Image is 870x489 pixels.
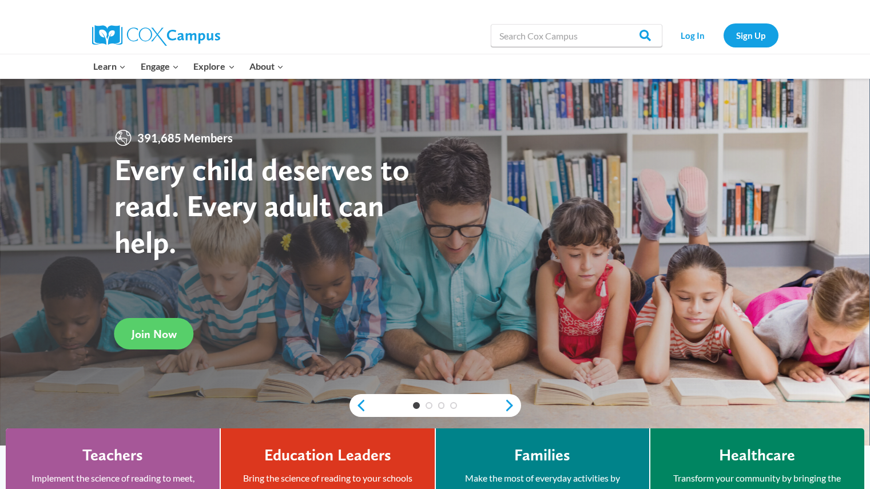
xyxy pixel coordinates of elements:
a: Join Now [114,318,194,349]
input: Search Cox Campus [491,24,662,47]
img: Cox Campus [92,25,220,46]
a: 4 [450,402,457,409]
strong: Every child deserves to read. Every adult can help. [114,151,410,260]
a: Sign Up [724,23,778,47]
a: 1 [413,402,420,409]
nav: Primary Navigation [86,54,291,78]
nav: Secondary Navigation [668,23,778,47]
h4: Healthcare [719,446,795,465]
span: Learn [93,59,126,74]
span: 391,685 Members [133,129,237,147]
span: About [249,59,284,74]
h4: Education Leaders [264,446,391,465]
h4: Families [514,446,570,465]
div: content slider buttons [349,394,521,417]
a: previous [349,399,367,412]
span: Engage [141,59,179,74]
a: next [504,399,521,412]
a: 2 [426,402,432,409]
h4: Teachers [82,446,143,465]
span: Join Now [132,327,177,341]
span: Explore [193,59,235,74]
a: 3 [438,402,445,409]
a: Log In [668,23,718,47]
